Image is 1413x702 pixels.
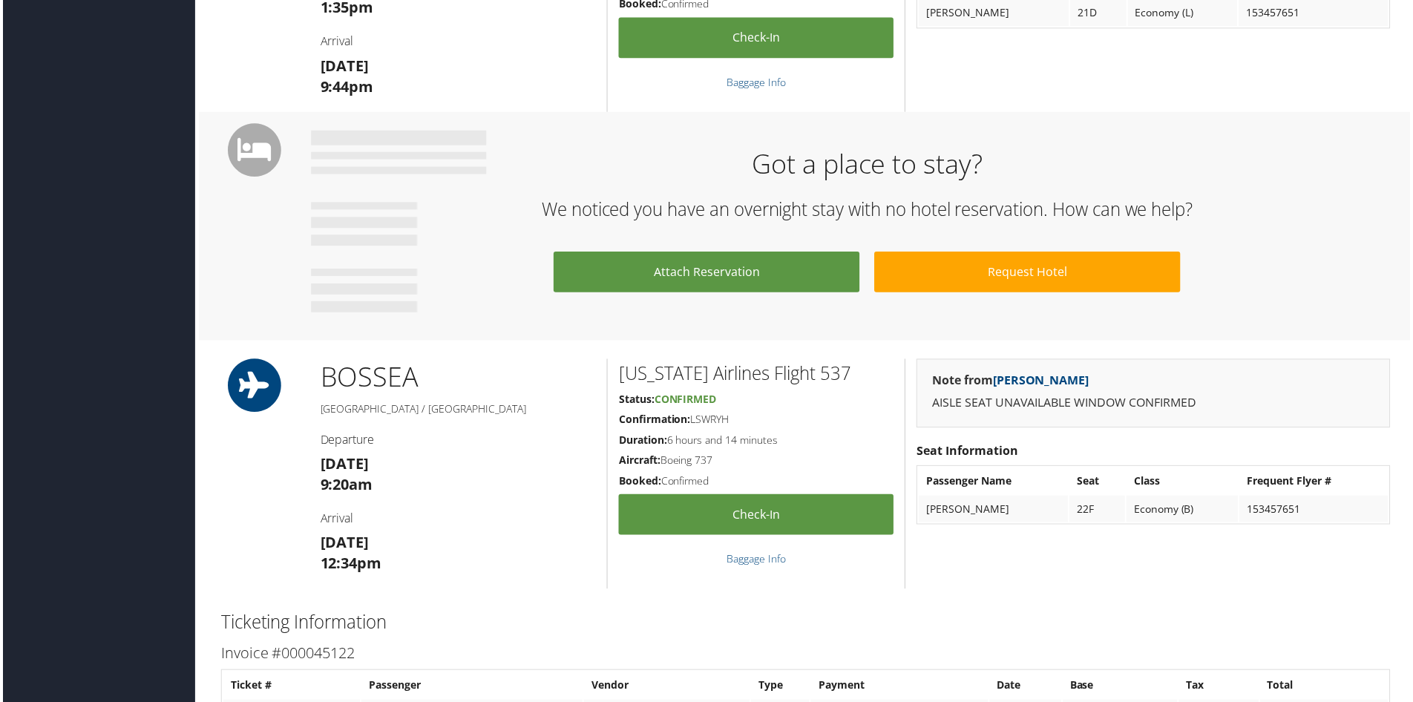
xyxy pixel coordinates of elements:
[318,511,595,528] h4: Arrival
[219,611,1393,637] h2: Ticketing Information
[933,395,1377,414] p: AISLE SEAT UNAVAILABLE WINDOW CONFIRMED
[318,433,595,449] h4: Departure
[1181,674,1261,701] th: Tax
[618,434,894,449] h5: 6 hours and 14 minutes
[618,454,660,468] strong: Aircraft:
[751,674,810,701] th: Type
[875,252,1182,293] a: Request Hotel
[318,555,380,575] strong: 12:34pm
[1071,469,1127,496] th: Seat
[1064,674,1179,701] th: Base
[618,454,894,469] h5: Boeing 737
[318,455,367,475] strong: [DATE]
[991,674,1063,701] th: Date
[318,76,372,96] strong: 9:44pm
[933,373,1090,390] strong: Note from
[919,469,1069,496] th: Passenger Name
[618,496,894,537] a: Check-in
[553,252,860,293] a: Attach Reservation
[917,444,1019,460] strong: Seat Information
[618,475,660,489] strong: Booked:
[1242,497,1391,524] td: 153457651
[618,17,894,58] a: Check-in
[618,393,654,407] strong: Status:
[219,645,1393,666] h3: Invoice #000045122
[583,674,750,701] th: Vendor
[994,373,1090,390] a: [PERSON_NAME]
[318,534,367,554] strong: [DATE]
[618,475,894,490] h5: Confirmed
[318,360,595,397] h1: BOS SEA
[1071,497,1127,524] td: 22F
[1128,469,1240,496] th: Class
[618,413,894,428] h5: LSWRYH
[318,56,367,76] strong: [DATE]
[727,554,786,568] a: Baggage Info
[618,413,690,427] strong: Confirmation:
[811,674,989,701] th: Payment
[1242,469,1391,496] th: Frequent Flyer #
[318,476,371,496] strong: 9:20am
[221,674,358,701] th: Ticket #
[919,497,1069,524] td: [PERSON_NAME]
[318,33,595,49] h4: Arrival
[1128,497,1240,524] td: Economy (B)
[1262,674,1391,701] th: Total
[360,674,582,701] th: Passenger
[654,393,716,407] span: Confirmed
[318,403,595,418] h5: [GEOGRAPHIC_DATA] / [GEOGRAPHIC_DATA]
[727,75,786,89] a: Baggage Info
[618,362,894,387] h2: [US_STATE] Airlines Flight 537
[618,434,666,448] strong: Duration:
